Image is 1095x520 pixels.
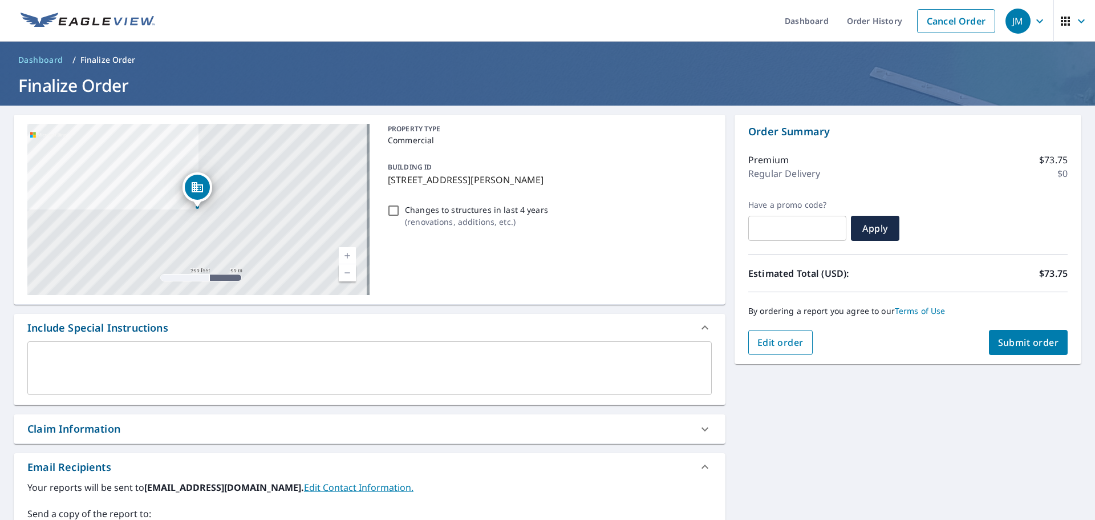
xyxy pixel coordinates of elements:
[18,54,63,66] span: Dashboard
[388,173,707,187] p: [STREET_ADDRESS][PERSON_NAME]
[27,459,111,475] div: Email Recipients
[14,414,725,444] div: Claim Information
[27,320,168,336] div: Include Special Instructions
[27,481,712,494] label: Your reports will be sent to
[339,247,356,264] a: Current Level 17, Zoom In
[1039,267,1068,280] p: $73.75
[80,54,136,66] p: Finalize Order
[21,13,155,30] img: EV Logo
[14,314,725,341] div: Include Special Instructions
[860,222,890,235] span: Apply
[1005,9,1031,34] div: JM
[304,481,413,494] a: EditContactInfo
[144,481,304,494] b: [EMAIL_ADDRESS][DOMAIN_NAME].
[895,305,946,316] a: Terms of Use
[757,336,804,349] span: Edit order
[14,51,1081,69] nav: breadcrumb
[998,336,1059,349] span: Submit order
[27,421,120,437] div: Claim Information
[339,264,356,281] a: Current Level 17, Zoom Out
[917,9,995,33] a: Cancel Order
[748,167,820,180] p: Regular Delivery
[748,200,846,210] label: Have a promo code?
[388,134,707,146] p: Commercial
[748,330,813,355] button: Edit order
[72,53,76,67] li: /
[388,162,432,172] p: BUILDING ID
[405,204,548,216] p: Changes to structures in last 4 years
[388,124,707,134] p: PROPERTY TYPE
[405,216,548,228] p: ( renovations, additions, etc. )
[748,153,789,167] p: Premium
[182,172,212,208] div: Dropped pin, building 1, Commercial property, 11436 Gertrude Plz La Vista, NE 68128
[14,51,68,69] a: Dashboard
[1039,153,1068,167] p: $73.75
[989,330,1068,355] button: Submit order
[748,306,1068,316] p: By ordering a report you agree to our
[1057,167,1068,180] p: $0
[14,74,1081,97] h1: Finalize Order
[748,267,908,280] p: Estimated Total (USD):
[748,124,1068,139] p: Order Summary
[851,216,899,241] button: Apply
[14,453,725,481] div: Email Recipients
